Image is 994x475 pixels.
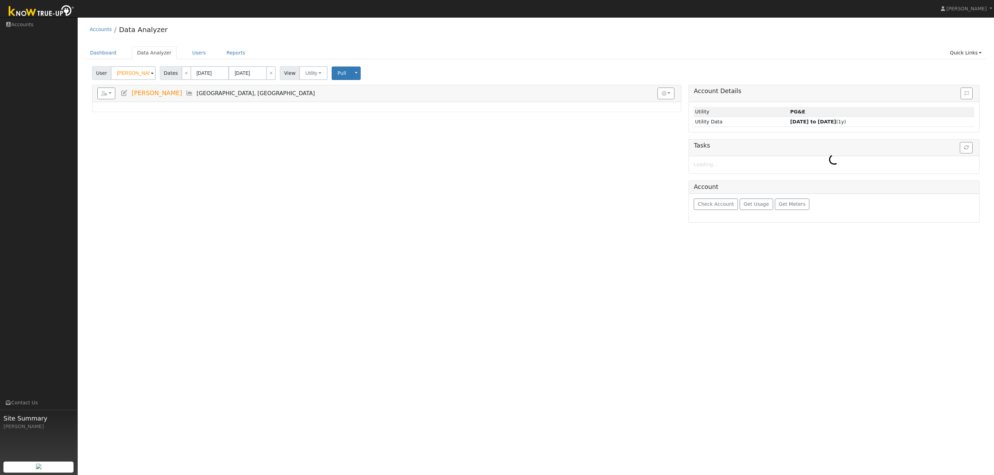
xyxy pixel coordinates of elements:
button: Utility [299,66,328,80]
h5: Account Details [694,88,974,95]
button: Get Usage [740,199,773,210]
span: [GEOGRAPHIC_DATA], [GEOGRAPHIC_DATA] [197,90,315,97]
td: Utility Data [694,117,789,127]
button: Get Meters [775,199,810,210]
a: Edit User (22522) [120,90,128,97]
a: Quick Links [945,47,987,59]
span: Get Meters [779,201,806,207]
span: Site Summary [3,414,74,423]
button: Check Account [694,199,738,210]
span: Pull [338,70,346,76]
button: Refresh [960,142,973,154]
span: View [280,66,300,80]
button: Pull [332,67,352,80]
a: Data Analyzer [119,26,168,34]
td: Utility [694,107,789,117]
h5: Tasks [694,142,974,149]
img: retrieve [36,464,41,469]
span: [PERSON_NAME] [131,90,182,97]
span: Dates [160,66,182,80]
span: Check Account [698,201,734,207]
h5: Account [694,183,718,190]
img: Know True-Up [5,4,78,19]
span: [PERSON_NAME] [946,6,987,11]
strong: ID: 17231037, authorized: 08/27/25 [790,109,805,114]
span: (1y) [790,119,846,124]
span: User [92,66,111,80]
input: Select a User [111,66,156,80]
a: Multi-Series Graph [186,90,193,97]
div: [PERSON_NAME] [3,423,74,430]
a: Dashboard [85,47,122,59]
a: < [182,66,191,80]
a: > [266,66,276,80]
button: Issue History [961,88,973,99]
a: Users [187,47,211,59]
span: Get Usage [744,201,769,207]
strong: [DATE] to [DATE] [790,119,836,124]
a: Reports [221,47,250,59]
a: Data Analyzer [132,47,177,59]
a: Accounts [90,27,112,32]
